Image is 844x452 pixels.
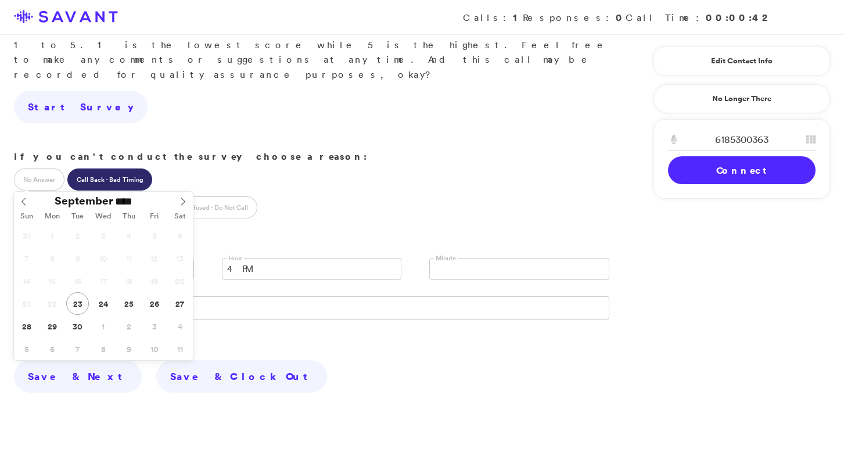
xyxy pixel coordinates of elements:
[66,270,89,292] span: September 16, 2025
[668,156,816,184] a: Connect
[14,91,148,123] a: Start Survey
[92,224,114,247] span: September 3, 2025
[168,292,191,315] span: September 27, 2025
[92,315,114,338] span: October 1, 2025
[14,8,609,82] p: Great. What you'll do is rate a series of statements on a scale of 1 to 5. 1 is the lowest score ...
[92,338,114,360] span: October 8, 2025
[41,247,63,270] span: September 8, 2025
[15,292,38,315] span: September 21, 2025
[14,150,367,163] strong: If you can't conduct the survey choose a reason:
[156,360,327,393] a: Save & Clock Out
[142,213,167,220] span: Fri
[41,292,63,315] span: September 22, 2025
[177,196,257,218] label: Refused - Do Not Call
[513,11,523,24] strong: 1
[706,11,772,24] strong: 00:00:42
[41,315,63,338] span: September 29, 2025
[14,360,142,393] a: Save & Next
[143,338,166,360] span: October 10, 2025
[15,224,38,247] span: August 31, 2025
[668,52,816,70] a: Edit Contact Info
[66,247,89,270] span: September 9, 2025
[168,224,191,247] span: September 6, 2025
[653,84,830,113] a: No Longer There
[66,315,89,338] span: September 30, 2025
[14,168,64,191] label: No Answer
[41,224,63,247] span: September 1, 2025
[116,213,142,220] span: Thu
[616,11,626,24] strong: 0
[117,315,140,338] span: October 2, 2025
[55,195,113,206] span: September
[66,338,89,360] span: October 7, 2025
[117,338,140,360] span: October 9, 2025
[65,213,91,220] span: Tue
[15,338,38,360] span: October 5, 2025
[15,315,38,338] span: September 28, 2025
[143,292,166,315] span: September 26, 2025
[41,338,63,360] span: October 6, 2025
[66,224,89,247] span: September 2, 2025
[167,213,193,220] span: Sat
[168,247,191,270] span: September 13, 2025
[117,270,140,292] span: September 18, 2025
[227,259,382,279] span: 4 PM
[168,338,191,360] span: October 11, 2025
[41,270,63,292] span: September 15, 2025
[14,213,39,220] span: Sun
[143,224,166,247] span: September 5, 2025
[39,213,65,220] span: Mon
[434,254,458,263] label: Minute
[15,270,38,292] span: September 14, 2025
[168,315,191,338] span: October 4, 2025
[92,292,114,315] span: September 24, 2025
[143,247,166,270] span: September 12, 2025
[15,247,38,270] span: September 7, 2025
[92,270,114,292] span: September 17, 2025
[117,247,140,270] span: September 11, 2025
[168,270,191,292] span: September 20, 2025
[91,213,116,220] span: Wed
[66,292,89,315] span: September 23, 2025
[143,270,166,292] span: September 19, 2025
[117,224,140,247] span: September 4, 2025
[67,168,152,191] label: Call Back - Bad Timing
[117,292,140,315] span: September 25, 2025
[227,254,244,263] label: Hour
[92,247,114,270] span: September 10, 2025
[113,195,155,207] input: Year
[143,315,166,338] span: October 3, 2025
